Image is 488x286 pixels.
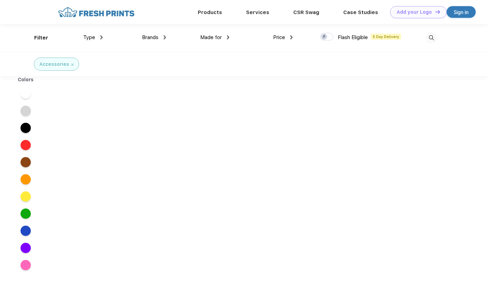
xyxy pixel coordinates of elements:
[371,34,401,40] span: 5 Day Delivery
[397,9,432,15] div: Add your Logo
[56,6,137,18] img: fo%20logo%202.webp
[338,34,368,40] span: Flash Eligible
[273,34,285,40] span: Price
[447,6,476,18] a: Sign in
[454,8,468,16] div: Sign in
[142,34,158,40] span: Brands
[164,35,166,39] img: dropdown.png
[290,35,293,39] img: dropdown.png
[83,34,95,40] span: Type
[100,35,103,39] img: dropdown.png
[71,63,74,66] img: filter_cancel.svg
[200,34,222,40] span: Made for
[39,61,69,68] div: Accessories
[198,9,222,15] a: Products
[34,34,48,42] div: Filter
[426,32,437,44] img: desktop_search.svg
[227,35,229,39] img: dropdown.png
[435,10,440,14] img: DT
[13,76,39,83] div: Colors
